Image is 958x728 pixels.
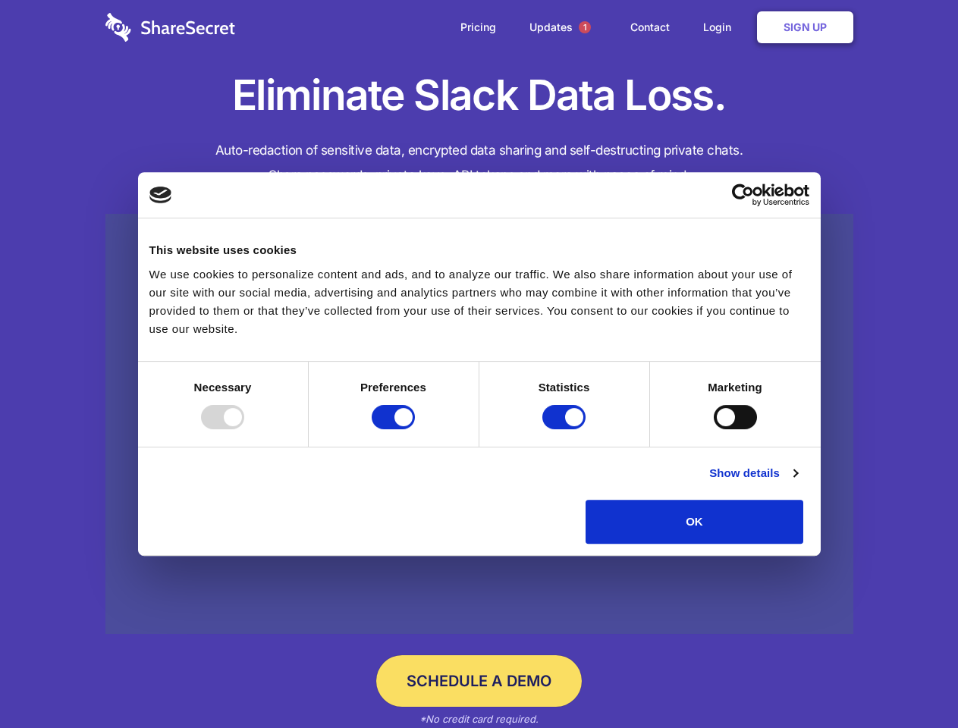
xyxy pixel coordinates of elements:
a: Usercentrics Cookiebot - opens in a new window [677,184,809,206]
span: 1 [579,21,591,33]
a: Wistia video thumbnail [105,214,853,635]
img: logo [149,187,172,203]
h4: Auto-redaction of sensitive data, encrypted data sharing and self-destructing private chats. Shar... [105,138,853,188]
strong: Preferences [360,381,426,394]
a: Show details [709,464,797,482]
img: logo-wordmark-white-trans-d4663122ce5f474addd5e946df7df03e33cb6a1c49d2221995e7729f52c070b2.svg [105,13,235,42]
strong: Necessary [194,381,252,394]
strong: Statistics [539,381,590,394]
button: OK [586,500,803,544]
h1: Eliminate Slack Data Loss. [105,68,853,123]
em: *No credit card required. [419,713,539,725]
div: We use cookies to personalize content and ads, and to analyze our traffic. We also share informat... [149,265,809,338]
a: Schedule a Demo [376,655,582,707]
a: Contact [615,4,685,51]
a: Pricing [445,4,511,51]
strong: Marketing [708,381,762,394]
a: Sign Up [757,11,853,43]
div: This website uses cookies [149,241,809,259]
a: Login [688,4,754,51]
